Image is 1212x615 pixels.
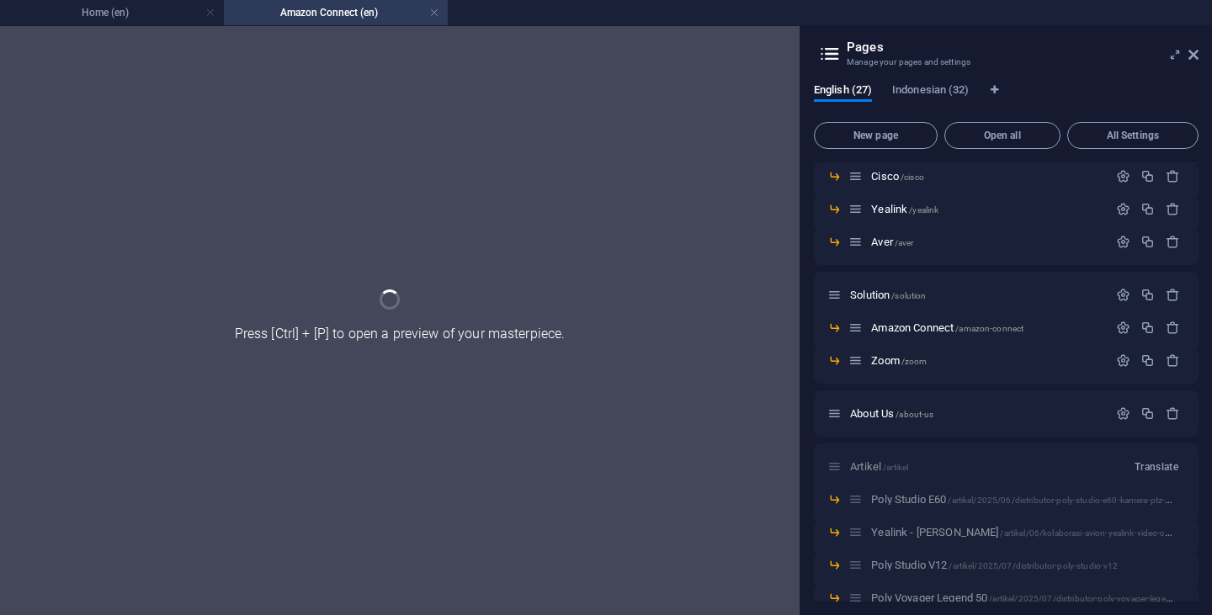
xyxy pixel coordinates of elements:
[871,170,924,183] span: Click to open page
[871,203,938,215] span: Click to open page
[821,130,930,140] span: New page
[866,355,1108,366] div: Zoom/zoom
[1116,406,1130,421] div: Settings
[1140,235,1155,249] div: Duplicate
[895,238,914,247] span: /aver
[1116,202,1130,216] div: Settings
[814,80,872,103] span: English (27)
[866,171,1108,182] div: Cisco/cisco
[1116,353,1130,368] div: Settings
[1166,235,1180,249] div: Remove
[866,204,1108,215] div: Yealink/yealink
[1067,122,1199,149] button: All Settings
[1140,353,1155,368] div: Duplicate
[871,236,913,248] span: Click to open page
[909,205,938,215] span: /yealink
[1166,169,1180,183] div: Remove
[866,322,1108,333] div: Amazon Connect/amazon-connect
[891,291,926,300] span: /solution
[892,80,969,103] span: Indonesian (32)
[1140,321,1155,335] div: Duplicate
[1140,288,1155,302] div: Duplicate
[1116,321,1130,335] div: Settings
[896,410,933,419] span: /about-us
[1166,353,1180,368] div: Remove
[1166,288,1180,302] div: Remove
[1116,235,1130,249] div: Settings
[944,122,1060,149] button: Open all
[866,236,1108,247] div: Aver/aver
[1135,460,1178,474] span: Translate
[901,357,928,366] span: /zoom
[814,83,1199,115] div: Language Tabs
[1140,169,1155,183] div: Duplicate
[871,321,1023,334] span: Amazon Connect
[847,40,1199,55] h2: Pages
[845,408,1108,419] div: About Us/about-us
[955,324,1023,333] span: /amazon-connect
[1166,321,1180,335] div: Remove
[847,55,1165,70] h3: Manage your pages and settings
[1166,406,1180,421] div: Remove
[1140,406,1155,421] div: Duplicate
[1128,453,1185,480] button: Translate
[814,122,938,149] button: New page
[1166,202,1180,216] div: Remove
[901,172,924,182] span: /cisco
[845,289,1108,300] div: Solution/solution
[952,130,1053,140] span: Open all
[224,3,448,22] h4: Amazon Connect (en)
[1116,169,1130,183] div: Settings
[850,407,933,420] span: Click to open page
[1116,288,1130,302] div: Settings
[871,354,927,367] span: Click to open page
[1140,202,1155,216] div: Duplicate
[850,289,926,301] span: Click to open page
[1075,130,1191,140] span: All Settings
